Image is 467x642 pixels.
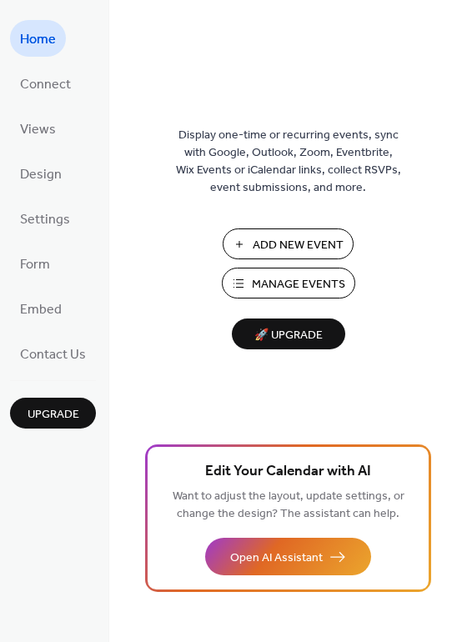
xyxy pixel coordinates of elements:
span: Settings [20,207,70,233]
button: Open AI Assistant [205,538,371,575]
a: Connect [10,65,81,102]
span: Want to adjust the layout, update settings, or change the design? The assistant can help. [173,485,404,525]
a: Contact Us [10,335,96,372]
a: Home [10,20,66,57]
button: Manage Events [222,268,355,298]
span: Embed [20,297,62,324]
a: Settings [10,200,80,237]
a: Form [10,245,60,282]
span: Contact Us [20,342,86,369]
span: Open AI Assistant [230,549,323,567]
span: Manage Events [252,276,345,293]
button: Add New Event [223,228,354,259]
button: Upgrade [10,398,96,429]
a: Design [10,155,72,192]
button: 🚀 Upgrade [232,318,345,349]
span: Views [20,117,56,143]
span: Display one-time or recurring events, sync with Google, Outlook, Zoom, Eventbrite, Wix Events or ... [176,127,401,197]
span: Form [20,252,50,278]
span: Upgrade [28,406,79,424]
a: Embed [10,290,72,327]
span: Add New Event [253,237,344,254]
span: Design [20,162,62,188]
span: Connect [20,72,71,98]
a: Views [10,110,66,147]
span: 🚀 Upgrade [242,324,335,347]
span: Home [20,27,56,53]
span: Edit Your Calendar with AI [205,460,371,484]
